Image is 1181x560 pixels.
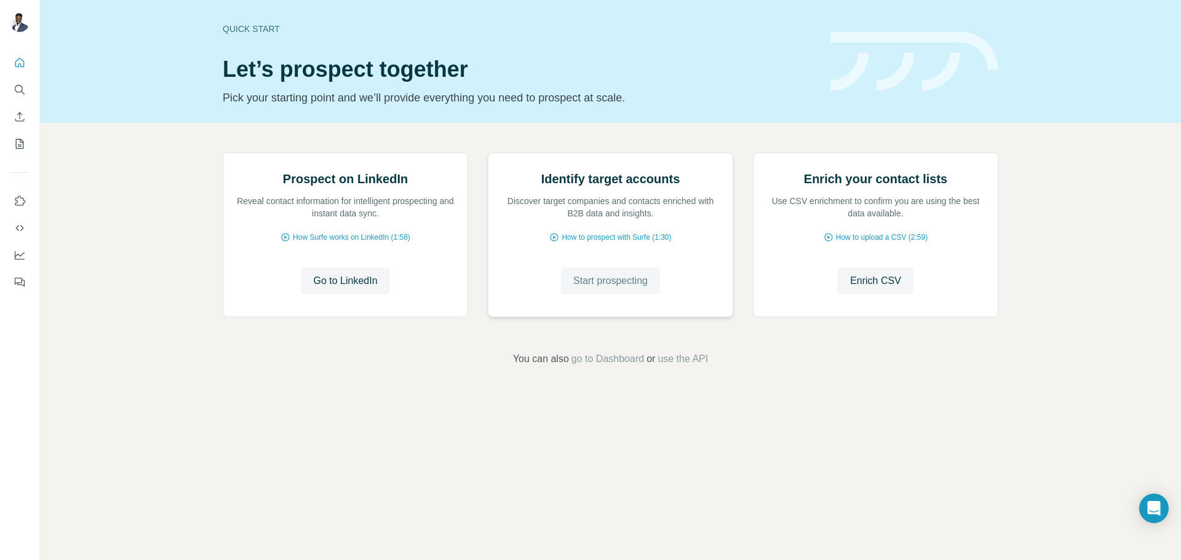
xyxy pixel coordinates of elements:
[10,244,30,266] button: Dashboard
[10,217,30,239] button: Use Surfe API
[301,267,389,294] button: Go to LinkedIn
[10,79,30,101] button: Search
[223,89,816,106] p: Pick your starting point and we’ll provide everything you need to prospect at scale.
[10,12,30,32] img: Avatar
[573,274,648,288] span: Start prospecting
[293,232,410,243] span: How Surfe works on LinkedIn (1:58)
[10,190,30,212] button: Use Surfe on LinkedIn
[836,232,928,243] span: How to upload a CSV (2:59)
[283,170,408,187] h2: Prospect on LinkedIn
[562,232,671,243] span: How to prospect with Surfe (1:30)
[501,195,720,219] p: Discover target companies and contacts enriched with B2B data and insights.
[513,352,569,366] span: You can also
[838,267,913,294] button: Enrich CSV
[236,195,455,219] p: Reveal contact information for intelligent prospecting and instant data sync.
[830,32,998,92] img: banner
[1139,494,1169,523] div: Open Intercom Messenger
[10,133,30,155] button: My lists
[804,170,947,187] h2: Enrich your contact lists
[541,170,680,187] h2: Identify target accounts
[766,195,985,219] p: Use CSV enrichment to confirm you are using the best data available.
[10,271,30,293] button: Feedback
[223,23,816,35] div: Quick start
[10,52,30,74] button: Quick start
[561,267,660,294] button: Start prospecting
[10,106,30,128] button: Enrich CSV
[658,352,708,366] button: use the API
[646,352,655,366] span: or
[571,352,644,366] button: go to Dashboard
[850,274,901,288] span: Enrich CSV
[223,57,816,82] h1: Let’s prospect together
[313,274,377,288] span: Go to LinkedIn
